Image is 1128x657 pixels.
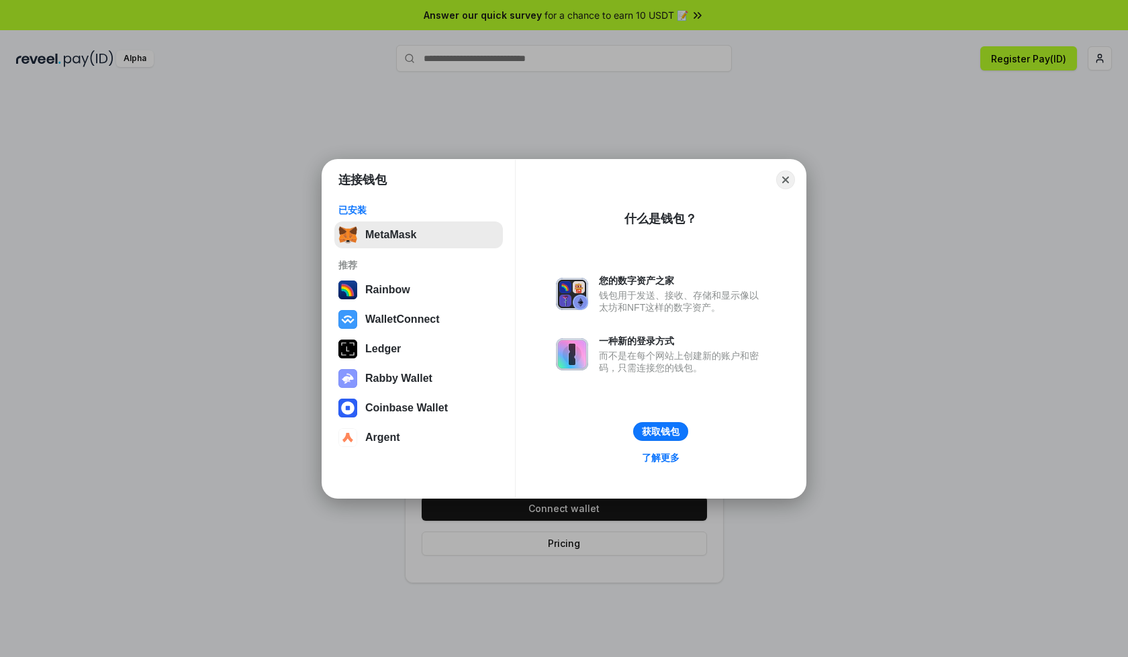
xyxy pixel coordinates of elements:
[776,170,795,189] button: Close
[599,274,765,287] div: 您的数字资产之家
[334,424,503,451] button: Argent
[642,425,679,438] div: 获取钱包
[338,428,357,447] img: svg+xml,%3Csvg%20width%3D%2228%22%20height%3D%2228%22%20viewBox%3D%220%200%2028%2028%22%20fill%3D...
[334,365,503,392] button: Rabby Wallet
[599,350,765,374] div: 而不是在每个网站上创建新的账户和密码，只需连接您的钱包。
[365,372,432,385] div: Rabby Wallet
[599,289,765,313] div: 钱包用于发送、接收、存储和显示像以太坊和NFT这样的数字资产。
[624,211,697,227] div: 什么是钱包？
[365,343,401,355] div: Ledger
[338,172,387,188] h1: 连接钱包
[556,278,588,310] img: svg+xml,%3Csvg%20xmlns%3D%22http%3A%2F%2Fwww.w3.org%2F2000%2Fsvg%22%20fill%3D%22none%22%20viewBox...
[365,284,410,296] div: Rainbow
[334,336,503,362] button: Ledger
[599,335,765,347] div: 一种新的登录方式
[338,259,499,271] div: 推荐
[334,221,503,248] button: MetaMask
[338,340,357,358] img: svg+xml,%3Csvg%20xmlns%3D%22http%3A%2F%2Fwww.w3.org%2F2000%2Fsvg%22%20width%3D%2228%22%20height%3...
[633,422,688,441] button: 获取钱包
[365,432,400,444] div: Argent
[338,225,357,244] img: svg+xml,%3Csvg%20fill%3D%22none%22%20height%3D%2233%22%20viewBox%3D%220%200%2035%2033%22%20width%...
[334,395,503,421] button: Coinbase Wallet
[338,281,357,299] img: svg+xml,%3Csvg%20width%3D%22120%22%20height%3D%22120%22%20viewBox%3D%220%200%20120%20120%22%20fil...
[634,449,688,466] a: 了解更多
[338,399,357,417] img: svg+xml,%3Csvg%20width%3D%2228%22%20height%3D%2228%22%20viewBox%3D%220%200%2028%2028%22%20fill%3D...
[334,276,503,303] button: Rainbow
[365,402,448,414] div: Coinbase Wallet
[642,452,679,464] div: 了解更多
[338,310,357,329] img: svg+xml,%3Csvg%20width%3D%2228%22%20height%3D%2228%22%20viewBox%3D%220%200%2028%2028%22%20fill%3D...
[338,204,499,216] div: 已安装
[556,338,588,370] img: svg+xml,%3Csvg%20xmlns%3D%22http%3A%2F%2Fwww.w3.org%2F2000%2Fsvg%22%20fill%3D%22none%22%20viewBox...
[338,369,357,388] img: svg+xml,%3Csvg%20xmlns%3D%22http%3A%2F%2Fwww.w3.org%2F2000%2Fsvg%22%20fill%3D%22none%22%20viewBox...
[365,229,416,241] div: MetaMask
[365,313,440,325] div: WalletConnect
[334,306,503,333] button: WalletConnect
